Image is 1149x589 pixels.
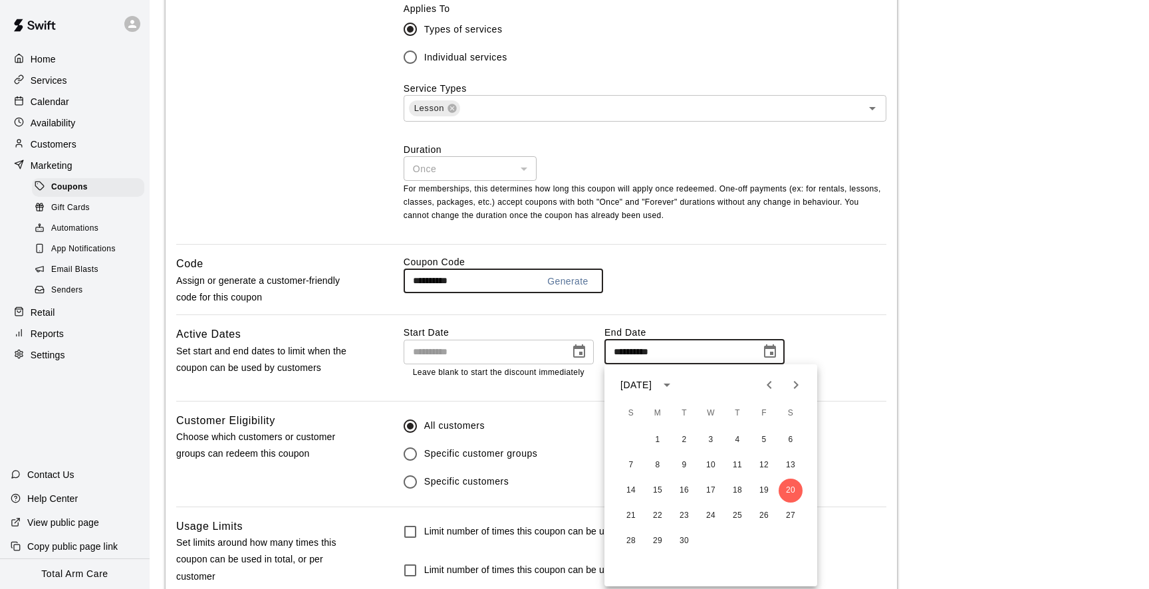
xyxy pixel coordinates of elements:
[51,284,83,297] span: Senders
[424,23,503,37] span: Types of services
[31,74,67,87] p: Services
[619,453,643,477] button: 7
[176,343,361,376] p: Set start and end dates to limit when the coupon can be used by customers
[176,534,361,585] p: Set limits around how many times this coupon can be used in total, or per customer
[404,83,467,94] label: Service Types
[11,113,139,133] a: Availability
[11,134,139,154] a: Customers
[32,219,150,239] a: Automations
[27,468,74,481] p: Contact Us
[619,479,643,503] button: 14
[620,378,652,392] div: [DATE]
[566,338,592,365] button: Choose date
[32,197,150,218] a: Gift Cards
[32,240,144,259] div: App Notifications
[32,177,150,197] a: Coupons
[32,219,144,238] div: Automations
[31,348,65,362] p: Settings
[424,51,507,64] span: Individual services
[757,338,783,365] button: Choose date, selected date is Sep 20, 2025
[725,504,749,528] button: 25
[424,475,509,489] span: Specific customers
[31,159,72,172] p: Marketing
[32,178,144,197] div: Coupons
[31,306,55,319] p: Retail
[11,70,139,90] div: Services
[725,400,749,427] span: Thursday
[424,525,650,539] h6: Limit number of times this coupon can be used in total
[27,516,99,529] p: View public page
[783,372,809,398] button: Next month
[31,138,76,151] p: Customers
[404,2,886,15] label: Applies To
[176,412,275,429] h6: Customer Eligibility
[32,261,144,279] div: Email Blasts
[542,269,594,294] button: Generate
[779,479,803,503] button: 20
[725,428,749,452] button: 4
[756,372,783,398] button: Previous month
[32,281,144,300] div: Senders
[863,99,882,118] button: Open
[176,429,361,462] p: Choose which customers or customer groups can redeem this coupon
[424,419,485,433] span: All customers
[11,302,139,322] a: Retail
[646,400,670,427] span: Monday
[752,400,776,427] span: Friday
[11,49,139,69] a: Home
[32,260,150,281] a: Email Blasts
[672,529,696,553] button: 30
[176,255,203,273] h6: Code
[646,479,670,503] button: 15
[409,100,460,116] div: Lesson
[779,428,803,452] button: 6
[32,281,150,301] a: Senders
[699,479,723,503] button: 17
[672,504,696,528] button: 23
[41,567,108,581] p: Total Arm Care
[51,222,98,235] span: Automations
[404,326,594,339] label: Start Date
[27,492,78,505] p: Help Center
[779,400,803,427] span: Saturday
[176,518,243,535] h6: Usage Limits
[699,428,723,452] button: 3
[11,156,139,176] div: Marketing
[779,453,803,477] button: 13
[725,453,749,477] button: 11
[725,479,749,503] button: 18
[11,345,139,365] a: Settings
[699,400,723,427] span: Wednesday
[779,504,803,528] button: 27
[32,239,150,260] a: App Notifications
[51,201,90,215] span: Gift Cards
[51,243,116,256] span: App Notifications
[619,504,643,528] button: 21
[646,428,670,452] button: 1
[672,479,696,503] button: 16
[27,540,118,553] p: Copy public page link
[404,255,886,269] label: Coupon Code
[646,529,670,553] button: 29
[752,504,776,528] button: 26
[646,453,670,477] button: 8
[404,156,537,181] div: Once
[752,453,776,477] button: 12
[424,447,538,461] span: Specific customer groups
[672,453,696,477] button: 9
[752,428,776,452] button: 5
[672,400,696,427] span: Tuesday
[11,324,139,344] div: Reports
[31,116,76,130] p: Availability
[413,366,584,380] p: Leave blank to start the discount immediately
[699,453,723,477] button: 10
[31,53,56,66] p: Home
[404,143,886,156] label: Duration
[11,92,139,112] a: Calendar
[619,529,643,553] button: 28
